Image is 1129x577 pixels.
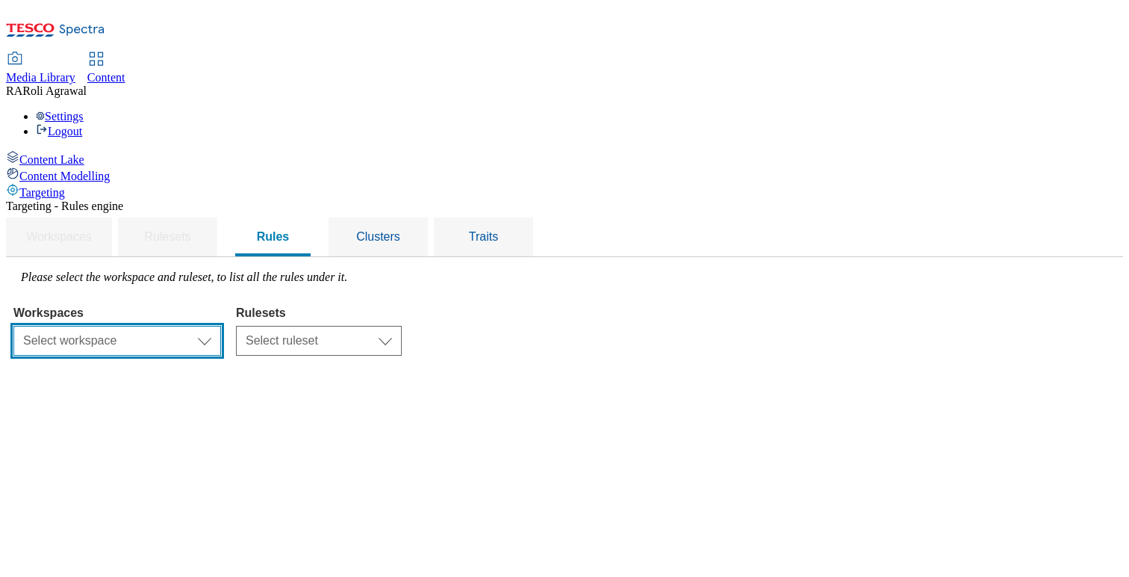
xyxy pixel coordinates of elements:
a: Content [87,53,125,84]
label: Please select the workspace and ruleset, to list all the rules under it. [21,271,347,283]
a: Media Library [6,53,75,84]
span: RA [6,84,22,97]
span: Content Modelling [19,170,110,182]
div: Targeting - Rules engine [6,200,1123,213]
span: Rules [257,230,290,243]
span: Targeting [19,186,65,199]
span: Content [87,71,125,84]
a: Content Modelling [6,167,1123,183]
a: Targeting [6,183,1123,200]
a: Settings [36,110,84,123]
span: Traits [469,230,498,243]
span: Content Lake [19,153,84,166]
label: Rulesets [236,306,402,320]
span: Clusters [356,230,400,243]
label: Workspaces [13,306,221,320]
span: Media Library [6,71,75,84]
span: Roli Agrawal [22,84,87,97]
a: Logout [36,125,82,138]
a: Content Lake [6,150,1123,167]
